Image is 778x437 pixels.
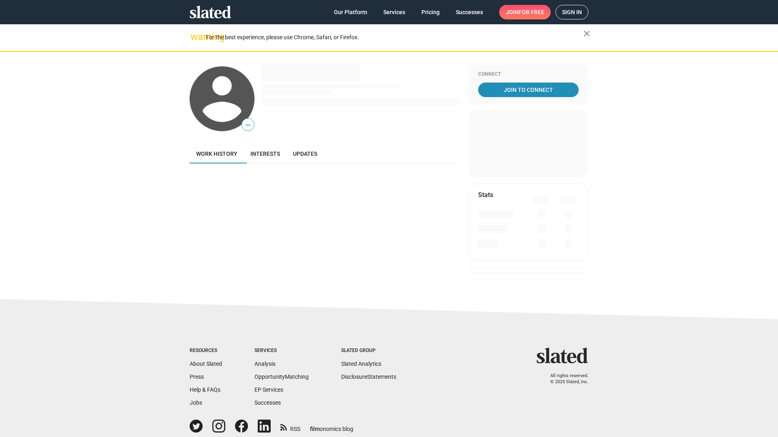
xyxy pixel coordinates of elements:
span: Work history [196,151,237,157]
span: Updates [293,151,317,157]
a: Successes [449,5,489,19]
a: Joinfor free [499,5,551,19]
a: Press [190,373,204,380]
a: EP Services [254,386,283,393]
span: Join [506,5,544,19]
a: Updates [286,144,324,163]
a: filmonomics blog [310,419,353,433]
span: film [310,426,320,432]
a: Successes [254,399,281,406]
div: Connect [478,71,579,78]
a: Analysis [254,361,276,367]
a: Pricing [415,5,446,19]
mat-icon: warning [190,32,200,42]
span: Services [383,5,405,19]
span: Our Platform [334,5,367,19]
div: Resources [190,348,222,354]
a: Sign in [556,5,588,19]
div: For the best experience, please use Chrome, Safari, or Firefox. [206,32,583,43]
a: Jobs [190,399,202,406]
span: Interests [250,151,280,157]
a: RSS [280,420,300,433]
a: Interests [244,144,286,163]
a: Slated Analytics [341,361,381,367]
div: Services [254,348,309,354]
a: About Slated [190,361,222,367]
span: Successes [456,5,483,19]
mat-card-title: Stats [478,191,493,199]
a: DisclosureStatements [341,373,396,380]
a: Work history [190,144,244,163]
a: Services [377,5,412,19]
span: Sign in [562,5,582,19]
a: Our Platform [327,5,374,19]
a: OpportunityMatching [254,373,309,380]
a: Help & FAQs [190,386,220,393]
mat-icon: close [582,29,592,38]
span: Pricing [421,5,440,19]
p: All rights reserved. © 2025 Slated, Inc. [542,373,588,385]
div: Slated Group [341,348,396,354]
span: for free [519,5,544,19]
a: Join To Connect [478,83,579,97]
span: — [242,120,254,130]
span: Join To Connect [480,83,577,97]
